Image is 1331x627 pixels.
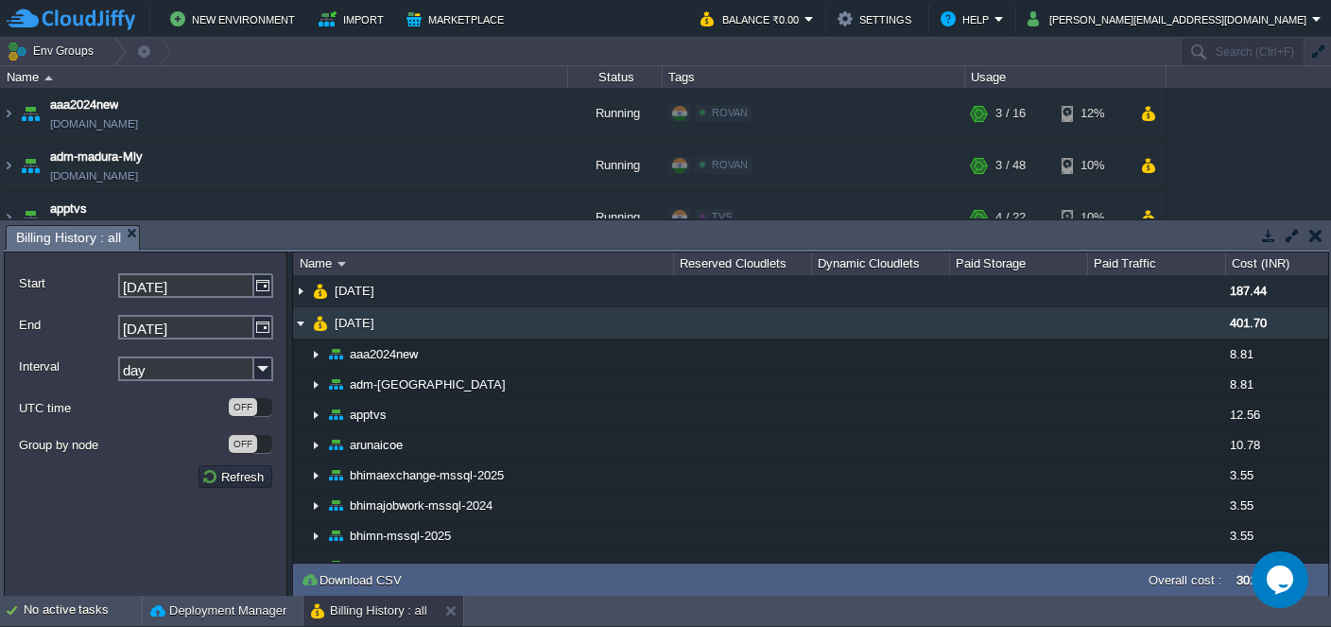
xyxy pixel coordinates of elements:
div: Cost (INR) [1227,253,1328,275]
div: Running [568,140,663,191]
span: TVS [712,211,732,222]
a: [DATE] [333,283,377,299]
div: Status [569,66,662,88]
a: aaa2024new [50,96,118,114]
img: AMDAwAAAACH5BAEAAAAALAAAAAABAAEAAAICRAEAOw== [328,370,343,399]
img: AMDAwAAAACH5BAEAAAAALAAAAAABAAEAAAICRAEAOw== [328,400,343,429]
span: [DATE] [333,315,377,331]
img: AMDAwAAAACH5BAEAAAAALAAAAAABAAEAAAICRAEAOw== [328,491,343,520]
div: 3 / 16 [995,88,1026,139]
img: AMDAwAAAACH5BAEAAAAALAAAAAABAAEAAAICRAEAOw== [313,307,328,339]
div: OFF [229,398,257,416]
span: 3.55 [1230,529,1253,543]
div: Usage [966,66,1166,88]
img: AMDAwAAAACH5BAEAAAAALAAAAAABAAEAAAICRAEAOw== [17,88,43,139]
label: 3018.81 [1236,573,1280,587]
img: AMDAwAAAACH5BAEAAAAALAAAAAABAAEAAAICRAEAOw== [1,140,16,191]
div: 12% [1062,88,1123,139]
span: 3.55 [1230,498,1253,513]
img: AMDAwAAAACH5BAEAAAAALAAAAAABAAEAAAICRAEAOw== [337,262,346,267]
button: Settings [838,8,917,30]
img: AMDAwAAAACH5BAEAAAAALAAAAAABAAEAAAICRAEAOw== [308,491,323,520]
div: Name [2,66,567,88]
a: aaa2024new [348,346,421,362]
button: Deployment Manager [150,601,286,620]
label: Start [19,273,116,293]
img: AMDAwAAAACH5BAEAAAAALAAAAAABAAEAAAICRAEAOw== [308,430,323,460]
img: AMDAwAAAACH5BAEAAAAALAAAAAABAAEAAAICRAEAOw== [308,551,323,581]
img: AMDAwAAAACH5BAEAAAAALAAAAAABAAEAAAICRAEAOw== [328,551,343,581]
div: 10% [1062,192,1123,243]
img: AMDAwAAAACH5BAEAAAAALAAAAAABAAEAAAICRAEAOw== [308,340,323,369]
a: apptvs [348,407,389,423]
a: bhimajobwork-mssql-2024 [348,497,495,514]
button: Refresh [201,468,269,485]
img: AMDAwAAAACH5BAEAAAAALAAAAAABAAEAAAICRAEAOw== [17,192,43,243]
div: Running [568,192,663,243]
img: AMDAwAAAACH5BAEAAAAALAAAAAABAAEAAAICRAEAOw== [328,461,343,490]
label: End [19,315,116,335]
div: Dynamic Cloudlets [813,253,949,275]
button: New Environment [170,8,301,30]
a: citstudentportal [348,558,437,574]
img: AMDAwAAAACH5BAEAAAAALAAAAAABAAEAAAICRAEAOw== [308,400,323,429]
img: AMDAwAAAACH5BAEAAAAALAAAAAABAAEAAAICRAEAOw== [313,275,328,306]
a: arunaicoe [348,437,406,453]
a: [DOMAIN_NAME] [50,114,138,133]
img: CloudJiffy [7,8,135,31]
span: 8.81 [1230,377,1253,392]
div: 3 / 48 [995,140,1026,191]
div: Reserved Cloudlets [675,253,811,275]
label: Interval [19,357,116,376]
img: AMDAwAAAACH5BAEAAAAALAAAAAABAAEAAAICRAEAOw== [44,76,53,80]
div: No active tasks [24,596,142,626]
button: [PERSON_NAME][EMAIL_ADDRESS][DOMAIN_NAME] [1028,8,1312,30]
span: 10.78 [1230,559,1260,573]
img: AMDAwAAAACH5BAEAAAAALAAAAAABAAEAAAICRAEAOw== [308,370,323,399]
img: AMDAwAAAACH5BAEAAAAALAAAAAABAAEAAAICRAEAOw== [328,430,343,460]
img: AMDAwAAAACH5BAEAAAAALAAAAAABAAEAAAICRAEAOw== [1,192,16,243]
div: OFF [229,435,257,453]
span: adm-[GEOGRAPHIC_DATA] [348,376,509,392]
img: AMDAwAAAACH5BAEAAAAALAAAAAABAAEAAAICRAEAOw== [293,275,308,306]
img: AMDAwAAAACH5BAEAAAAALAAAAAABAAEAAAICRAEAOw== [328,340,343,369]
a: [DOMAIN_NAME] [50,166,138,185]
img: AMDAwAAAACH5BAEAAAAALAAAAAABAAEAAAICRAEAOw== [293,307,308,339]
a: bhimaexchange-mssql-2025 [348,467,507,483]
div: 4 / 22 [995,192,1026,243]
label: Overall cost : [1149,573,1222,587]
img: AMDAwAAAACH5BAEAAAAALAAAAAABAAEAAAICRAEAOw== [1,88,16,139]
iframe: chat widget [1252,551,1312,608]
span: 8.81 [1230,347,1253,361]
a: adm-madura-Mly [50,148,143,166]
div: Paid Traffic [1089,253,1225,275]
a: apptvs [50,200,87,218]
span: Billing History : all [16,226,121,250]
button: Balance ₹0.00 [700,8,804,30]
span: 187.44 [1230,284,1267,298]
label: UTC time [19,398,227,418]
img: AMDAwAAAACH5BAEAAAAALAAAAAABAAEAAAICRAEAOw== [17,140,43,191]
img: AMDAwAAAACH5BAEAAAAALAAAAAABAAEAAAICRAEAOw== [308,521,323,550]
a: bhimn-mssql-2025 [348,528,454,544]
div: Tags [664,66,964,88]
div: Running [568,88,663,139]
div: Name [295,253,673,275]
img: AMDAwAAAACH5BAEAAAAALAAAAAABAAEAAAICRAEAOw== [308,461,323,490]
button: Download CSV [301,571,407,588]
span: 401.70 [1230,316,1267,330]
span: 10.78 [1230,438,1260,452]
button: Import [319,8,389,30]
span: ROVAN [712,159,748,170]
div: 10% [1062,140,1123,191]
